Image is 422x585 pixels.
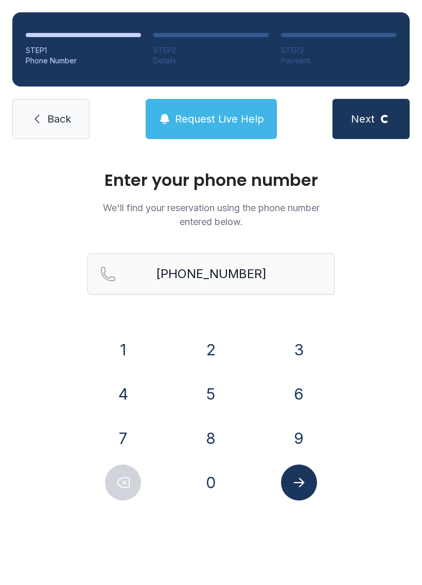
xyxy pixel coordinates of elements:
[281,45,396,56] div: STEP 3
[105,332,141,368] button: 1
[26,56,141,66] div: Phone Number
[351,112,375,126] span: Next
[281,332,317,368] button: 3
[26,45,141,56] div: STEP 1
[193,332,229,368] button: 2
[47,112,71,126] span: Back
[281,56,396,66] div: Payment
[193,376,229,412] button: 5
[193,420,229,456] button: 8
[105,464,141,501] button: Delete number
[153,45,269,56] div: STEP 2
[281,420,317,456] button: 9
[105,420,141,456] button: 7
[87,172,335,188] h1: Enter your phone number
[193,464,229,501] button: 0
[281,376,317,412] button: 6
[87,253,335,295] input: Reservation phone number
[175,112,264,126] span: Request Live Help
[153,56,269,66] div: Details
[105,376,141,412] button: 4
[281,464,317,501] button: Submit lookup form
[87,201,335,229] p: We'll find your reservation using the phone number entered below.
